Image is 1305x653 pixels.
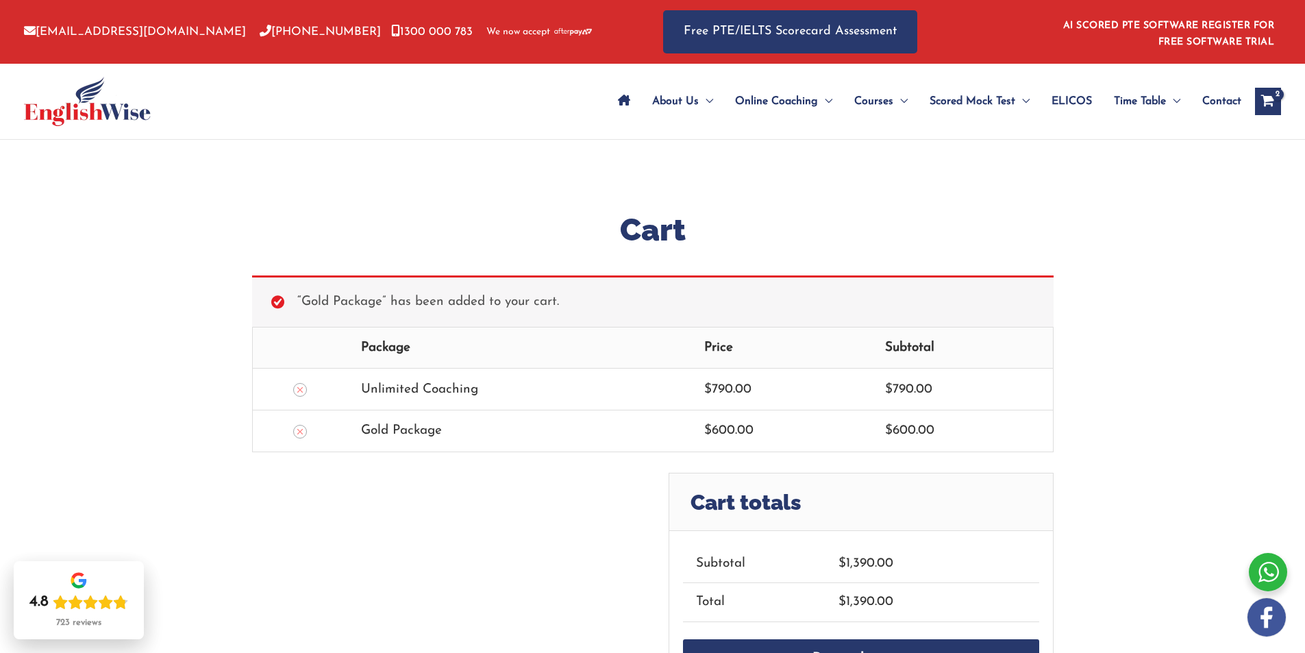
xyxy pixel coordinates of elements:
img: cropped-ew-logo [24,77,151,126]
span: Scored Mock Test [930,77,1015,125]
h2: Cart totals [669,473,1053,531]
th: Subtotal [872,328,1053,369]
span: Menu Toggle [818,77,832,125]
bdi: 600.00 [885,424,934,437]
bdi: 600.00 [704,424,754,437]
a: Free PTE/IELTS Scorecard Assessment [663,10,917,53]
img: white-facebook.png [1247,598,1286,637]
a: Remove this item [293,383,307,397]
bdi: 790.00 [885,383,932,396]
a: AI SCORED PTE SOFTWARE REGISTER FOR FREE SOFTWARE TRIAL [1063,21,1275,47]
a: Contact [1191,77,1241,125]
bdi: 790.00 [704,383,751,396]
div: “Gold Package” has been added to your cart. [252,275,1054,326]
a: About UsMenu Toggle [641,77,724,125]
h1: Cart [252,208,1054,251]
span: $ [885,383,893,396]
span: $ [838,557,846,570]
a: Remove this item [293,425,307,439]
span: Menu Toggle [1166,77,1180,125]
th: Subtotal [683,545,825,582]
span: Menu Toggle [1015,77,1030,125]
a: [EMAIL_ADDRESS][DOMAIN_NAME] [24,26,246,38]
span: $ [838,595,846,608]
span: Online Coaching [735,77,818,125]
span: About Us [652,77,699,125]
span: Menu Toggle [893,77,908,125]
nav: Site Navigation: Main Menu [607,77,1241,125]
img: Afterpay-Logo [554,28,592,36]
a: [PHONE_NUMBER] [260,26,381,38]
a: Online CoachingMenu Toggle [724,77,843,125]
span: Time Table [1114,77,1166,125]
th: Package [348,328,691,369]
span: Contact [1202,77,1241,125]
span: Menu Toggle [699,77,713,125]
span: Courses [854,77,893,125]
a: CoursesMenu Toggle [843,77,919,125]
span: ELICOS [1052,77,1092,125]
bdi: 1,390.00 [838,557,893,570]
a: View Shopping Cart, 2 items [1255,88,1281,115]
span: $ [885,424,893,437]
span: We now accept [486,25,550,39]
a: Scored Mock TestMenu Toggle [919,77,1041,125]
a: 1300 000 783 [391,26,473,38]
th: Price [691,328,872,369]
aside: Header Widget 1 [1055,10,1281,54]
a: Time TableMenu Toggle [1103,77,1191,125]
a: ELICOS [1041,77,1103,125]
bdi: 1,390.00 [838,595,893,608]
div: Unlimited Coaching [361,378,678,401]
span: $ [704,383,712,396]
div: 4.8 [29,593,49,612]
div: Rating: 4.8 out of 5 [29,593,128,612]
div: Gold Package [361,419,678,442]
span: $ [704,424,712,437]
th: Total [683,582,825,621]
div: 723 reviews [56,617,101,628]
